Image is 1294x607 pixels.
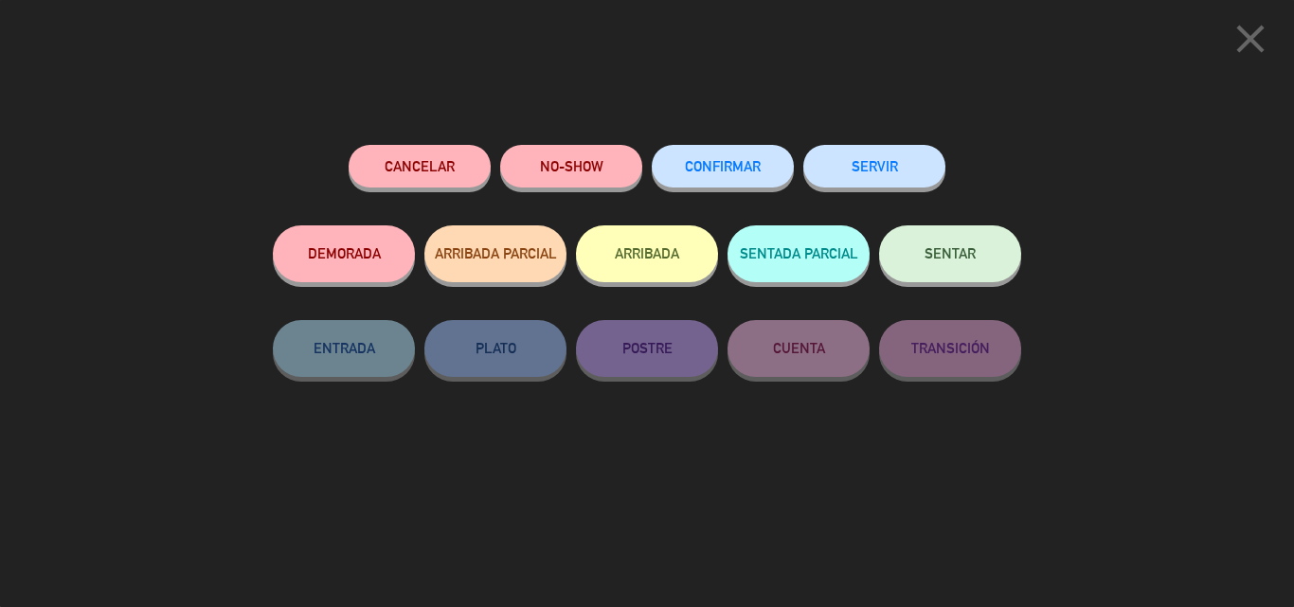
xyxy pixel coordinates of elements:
[925,245,976,261] span: SENTAR
[435,245,557,261] span: ARRIBADA PARCIAL
[1221,14,1280,70] button: close
[424,320,566,377] button: PLATO
[879,225,1021,282] button: SENTAR
[803,145,945,187] button: SERVIR
[424,225,566,282] button: ARRIBADA PARCIAL
[728,225,870,282] button: SENTADA PARCIAL
[879,320,1021,377] button: TRANSICIÓN
[728,320,870,377] button: CUENTA
[576,225,718,282] button: ARRIBADA
[1227,15,1274,62] i: close
[273,320,415,377] button: ENTRADA
[349,145,491,187] button: Cancelar
[576,320,718,377] button: POSTRE
[500,145,642,187] button: NO-SHOW
[273,225,415,282] button: DEMORADA
[685,158,761,174] span: CONFIRMAR
[652,145,794,187] button: CONFIRMAR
